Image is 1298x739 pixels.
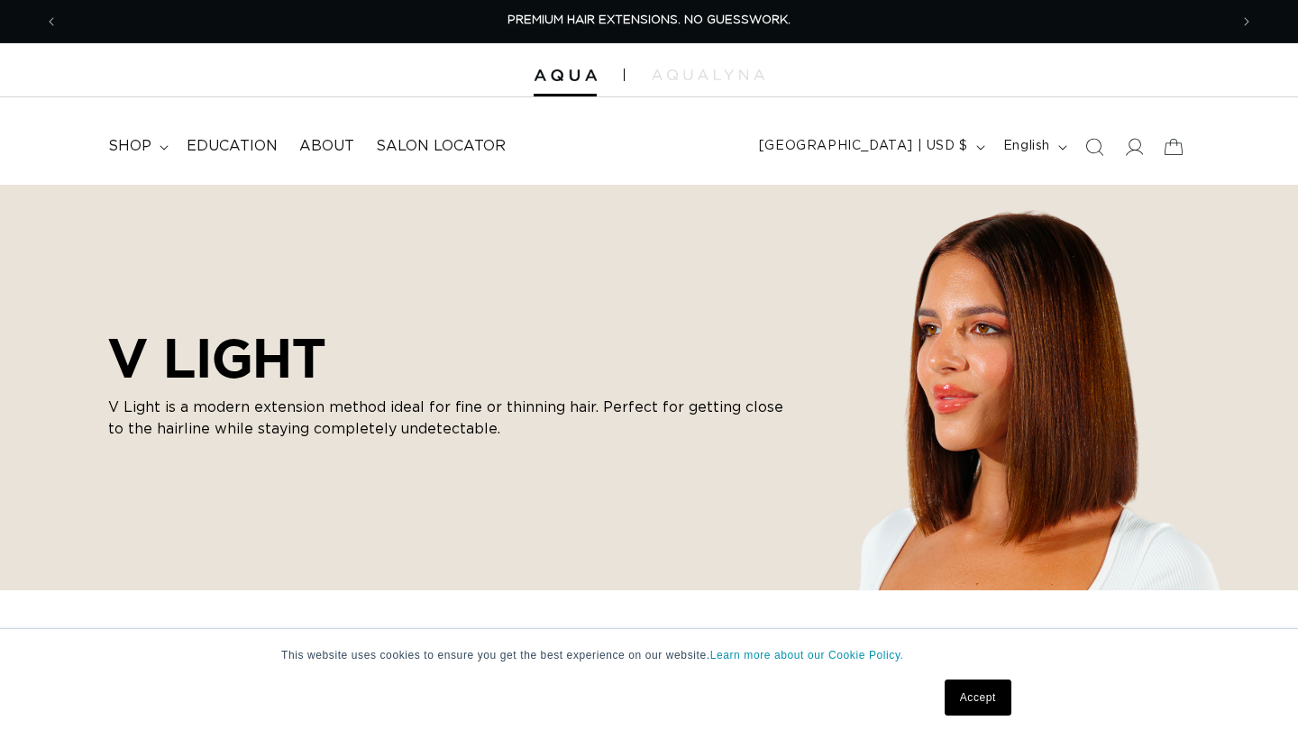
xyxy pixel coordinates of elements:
span: shop [108,137,151,156]
img: aqualyna.com [652,69,764,80]
p: This website uses cookies to ensure you get the best experience on our website. [281,647,1017,663]
button: English [992,130,1074,164]
span: About [299,137,354,156]
summary: Search [1074,127,1114,167]
a: Learn more about our Cookie Policy. [710,649,904,661]
a: Accept [945,680,1011,716]
a: About [288,126,365,167]
span: Salon Locator [376,137,506,156]
p: V Light is a modern extension method ideal for fine or thinning hair. Perfect for getting close t... [108,397,793,440]
h2: V LIGHT [108,326,793,389]
img: Aqua Hair Extensions [534,69,597,82]
span: [GEOGRAPHIC_DATA] | USD $ [759,137,968,156]
span: English [1003,137,1050,156]
button: Previous announcement [32,5,71,39]
span: Education [187,137,278,156]
summary: shop [97,126,176,167]
button: [GEOGRAPHIC_DATA] | USD $ [748,130,992,164]
a: Education [176,126,288,167]
span: PREMIUM HAIR EXTENSIONS. NO GUESSWORK. [507,14,791,26]
a: Salon Locator [365,126,516,167]
button: Next announcement [1227,5,1266,39]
